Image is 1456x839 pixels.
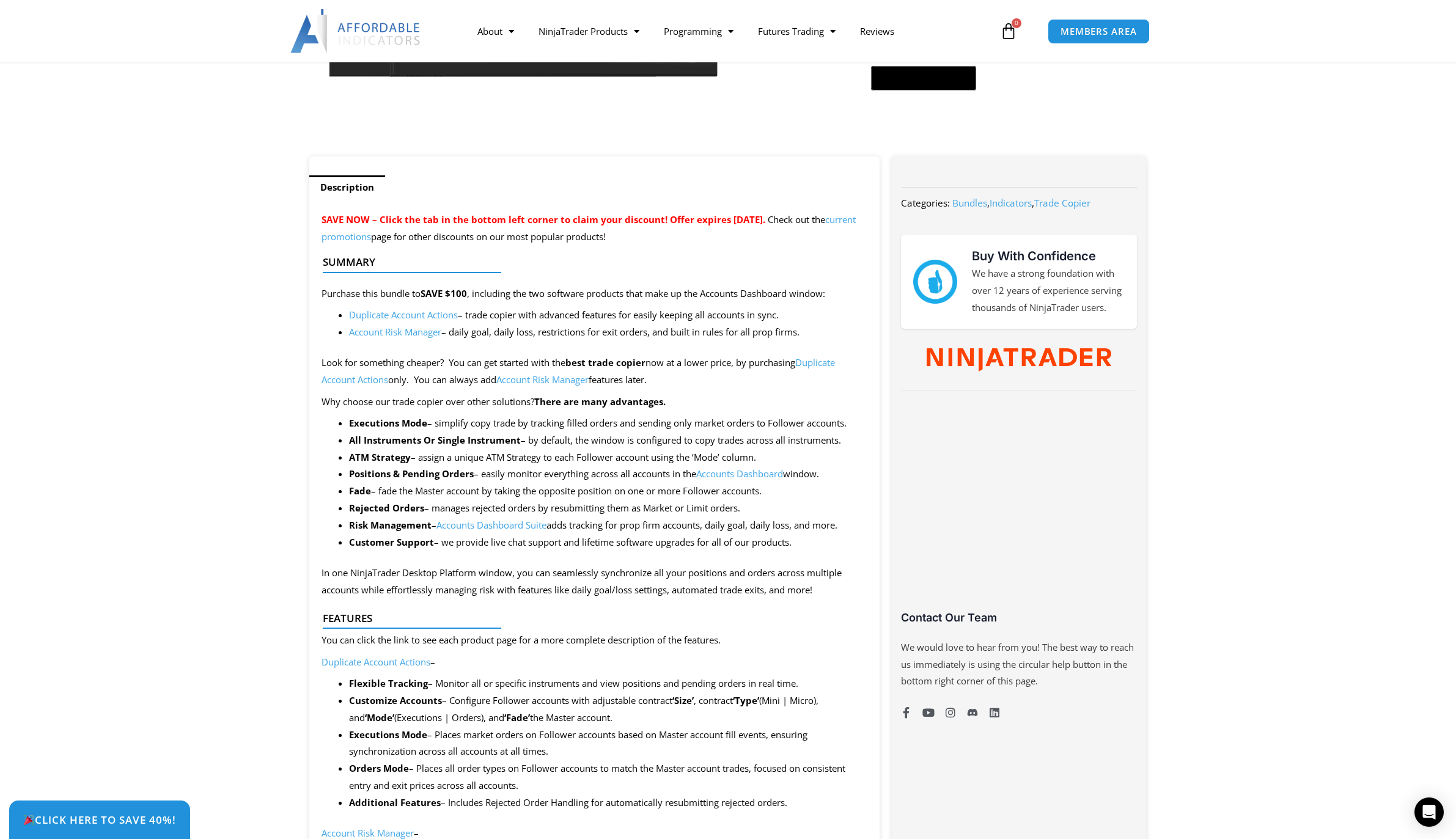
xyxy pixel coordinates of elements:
[1414,797,1444,827] div: Open Intercom Messenger
[565,356,645,368] strong: best trade copier
[349,675,867,692] li: – Monitor all or specific instruments and view positions and pending orders in real time.
[982,13,1035,49] a: 0
[349,694,442,706] strong: Customize Accounts
[952,197,1090,209] span: , ,
[323,612,856,625] h4: Features
[436,519,546,531] a: Accounts Dashboard Suite
[1034,197,1090,209] a: Trade Copier
[465,17,526,45] a: About
[323,256,856,268] h4: Summary
[1048,19,1150,44] a: MEMBERS AREA
[349,534,867,551] li: – we provide live chat support and lifetime software upgrades for all of our products.
[349,517,867,534] li: – adds tracking for prop firm accounts, daily goal, daily loss, and more.
[349,466,867,483] li: – easily monitor everything across all accounts in the window.
[972,265,1125,317] p: We have a strong foundation with over 12 years of experience serving thousands of NinjaTrader users.
[901,197,950,209] span: Categories:
[733,694,740,706] strong: ‘T
[322,656,430,668] a: Duplicate Account Actions
[511,711,530,724] strong: ade’
[322,213,765,225] span: SAVE NOW – Click the tab in the bottom left corner to claim your discount! Offer expires [DATE].
[349,449,867,466] li: – assign a unique ATM Strategy to each Follower account using the ‘Mode’ column.
[9,801,190,839] a: 🎉Click Here to save 40%!
[740,694,759,706] strong: ype’
[349,760,867,794] li: – Places all order types on Follower accounts to match the Master account trades, focused on cons...
[349,500,867,517] li: – manages rejected orders by resubmitting them as Market or Limit orders.
[349,326,441,338] a: Account Risk Manager
[349,485,371,497] strong: Fade
[349,324,867,341] li: – daily goal, daily loss, restrictions for exit orders, and built in rules for all prop firms.
[696,467,783,480] a: Accounts Dashboard
[322,565,867,599] p: In one NinjaTrader Desktop Platform window, you can seamlessly synchronize all your positions and...
[365,711,375,724] strong: ‘M
[349,677,428,689] strong: Flexible Tracking
[24,815,34,825] img: 🎉
[349,796,441,808] strong: Additional Features
[1061,27,1137,36] span: MEMBERS AREA
[526,17,652,45] a: NinjaTrader Products
[290,9,422,53] img: LogoAI | Affordable Indicators – NinjaTrader
[952,197,987,209] a: Bundles
[504,711,511,724] strong: ‘F
[309,175,385,199] a: Description
[990,197,1032,209] a: Indicators
[349,483,867,500] li: – fade the Master account by taking the opposite position on one or more Follower accounts.
[746,17,848,45] a: Futures Trading
[349,762,409,774] strong: Orders Mode
[972,247,1125,265] h3: Buy With Confidence
[349,451,411,463] b: ATM Strategy
[349,519,432,531] b: Risk Management
[652,17,746,45] a: Programming
[913,260,957,304] img: mark thumbs good 43913 | Affordable Indicators – NinjaTrader
[349,727,867,761] li: – Places market orders on Follower accounts based on Master account fill events, ensuring synchro...
[496,373,589,386] a: Account Risk Manager
[375,711,394,724] strong: ode’
[349,415,867,432] li: – simplify copy trade by tracking filled orders and sending only market orders to Follower accounts.
[349,309,458,321] a: Duplicate Account Actions
[848,17,906,45] a: Reviews
[534,395,666,408] strong: There are many advantages.
[349,432,867,449] li: – by default, the window is configured to copy trades across all instruments.
[349,434,521,446] strong: All Instruments Or Single Instrument
[322,211,867,246] p: Check out the page for other discounts on our most popular products!
[349,417,427,429] strong: Executions Mode
[901,406,1137,620] iframe: Customer reviews powered by Trustpilot
[23,815,176,825] span: Click Here to save 40%!
[465,17,997,45] nav: Menu
[421,287,467,299] strong: SAVE $100
[349,536,434,548] strong: Customer Support
[349,692,867,727] li: – Configure Follower accounts with adjustable contract , contract (Mini | Micro), and (Executions...
[672,694,694,706] strong: ‘Size’
[1012,18,1021,28] span: 0
[322,654,867,671] p: –
[322,285,867,302] p: Purchase this bundle to , including the two software products that make up the Accounts Dashboard...
[871,66,976,90] button: Buy with GPay
[322,354,867,389] p: Look for something cheaper? You can get started with the now at a lower price, by purchasing only...
[927,348,1111,372] img: NinjaTrader Wordmark color RGB | Affordable Indicators – NinjaTrader
[765,98,1122,109] iframe: PayPal Message 1
[901,639,1137,691] p: We would love to hear from you! The best way to reach us immediately is using the circular help b...
[349,728,427,741] strong: Executions Mode
[349,307,867,324] li: – trade copier with advanced features for easily keeping all accounts in sync.
[901,610,1137,625] h3: Contact Our Team
[322,394,867,411] p: Why choose our trade copier over other solutions?
[349,467,474,480] strong: Positions & Pending Orders
[349,794,867,812] li: – Includes Rejected Order Handling for automatically resubmitting rejected orders.
[349,502,424,514] b: Rejected Orders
